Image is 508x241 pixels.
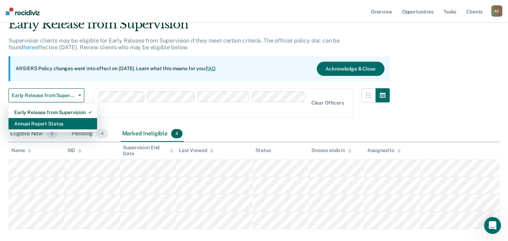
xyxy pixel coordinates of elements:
div: Eligible Now0 [9,126,59,142]
div: Snooze ends in [311,147,351,153]
span: 4 [96,129,108,138]
div: Pending4 [70,126,109,142]
img: Recidiviz [6,7,40,15]
a: FAQ [206,66,216,71]
div: A C [491,5,502,17]
div: Early Release from Supervision [14,107,91,118]
div: Marked Ineligible4 [121,126,184,142]
p: ARS/ERS Policy changes went into effect on [DATE]. Learn what this means for you: [16,65,215,72]
div: Status [255,147,271,153]
div: Name [11,147,31,153]
div: SID [67,147,82,153]
span: 0 [46,129,57,138]
button: Acknowledge & Close [317,62,384,76]
div: Supervision End Date [123,145,173,157]
span: 4 [171,129,182,138]
iframe: Intercom live chat [484,217,501,234]
span: Early Release from Supervision [12,93,75,99]
div: Assigned to [367,147,400,153]
div: Last Viewed [179,147,213,153]
button: AC [491,5,502,17]
div: Early Release from Supervision [9,17,390,37]
p: Supervision clients may be eligible for Early Release from Supervision if they meet certain crite... [9,37,340,51]
button: Early Release from Supervision [9,88,84,102]
div: Annual Report Status [14,118,91,129]
a: here [23,44,35,51]
div: Clear officers [311,100,344,106]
